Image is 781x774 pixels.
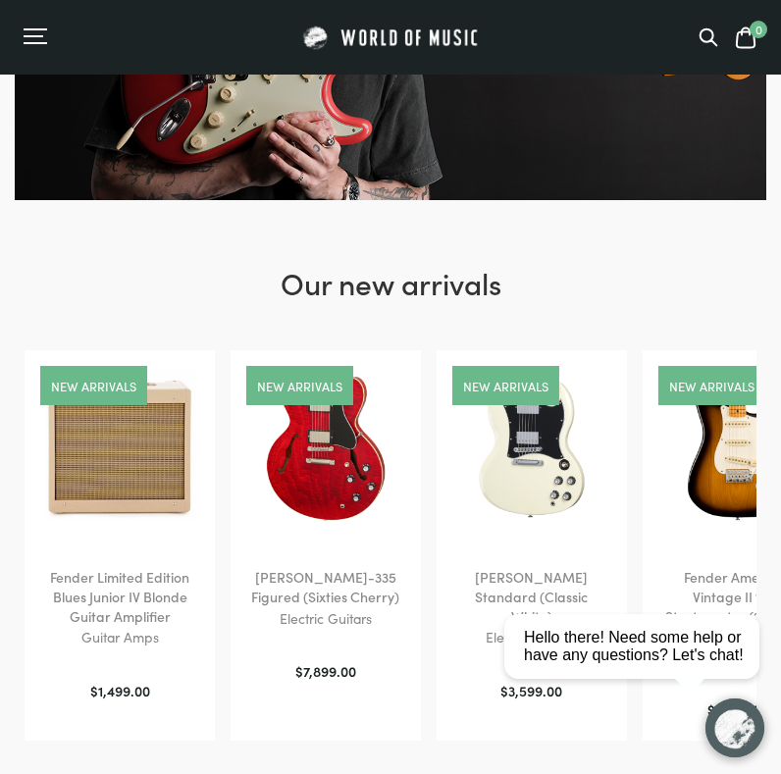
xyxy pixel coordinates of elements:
h2: [PERSON_NAME]-335 Figured (Sixties Cherry) [250,568,401,606]
a: New arrivals [669,380,755,392]
img: World of Music [300,24,482,51]
a: New arrivals [257,380,342,392]
a: New arrivals [51,380,136,392]
span: $ [295,661,303,681]
span: 0 [750,21,767,38]
span: $ [90,681,98,700]
img: Gibson ES335 Figured Sixties Cherry close view [250,370,401,521]
h2: Our new arrivals [25,262,756,350]
bdi: 1,499.00 [90,681,150,700]
p: Guitar Amps [44,626,195,648]
p: Electric Guitars [456,626,607,648]
a: New arrivals [463,380,548,392]
p: Electric Guitars [250,607,401,630]
bdi: 7,899.00 [295,661,356,681]
img: Fender Blues Junior IV Blonde front view [44,370,195,521]
h2: [PERSON_NAME] Standard (Classic White) [456,568,607,626]
img: Gibson SG Standard Classic White close view [456,370,607,521]
h2: Fender Limited Edition Blues Junior IV Blonde Guitar Amplifier [44,568,195,626]
iframe: Chat with our support team [496,558,781,774]
div: Menu [24,27,207,47]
